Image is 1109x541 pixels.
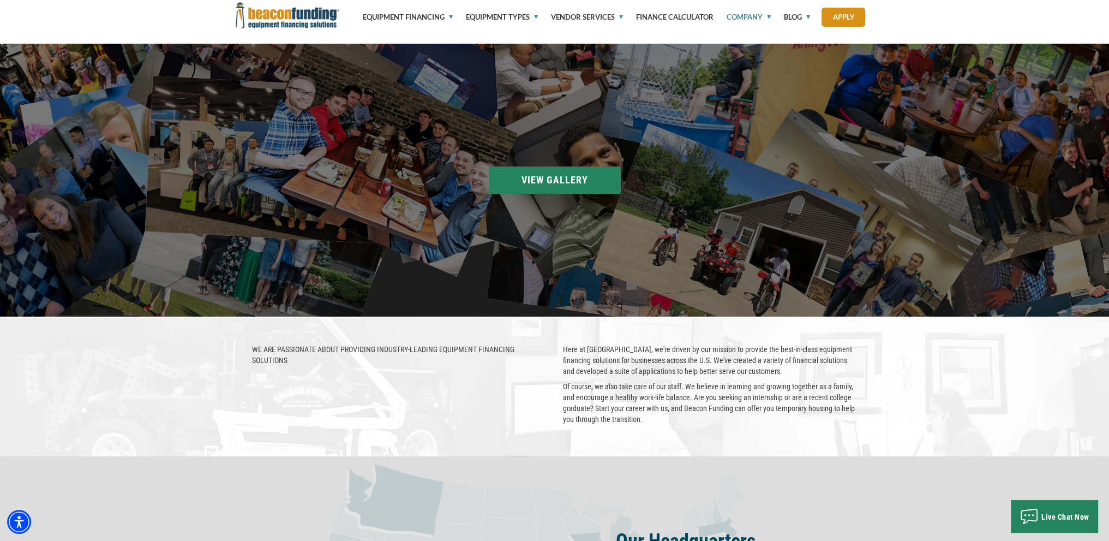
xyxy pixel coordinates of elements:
a: Apply [822,8,865,27]
p: Here at [GEOGRAPHIC_DATA], we're driven by our mission to provide the best-in-class equipment fin... [563,344,858,377]
a: Beacon Funding Corporation [236,10,339,19]
p: Of course, we also take care of our staff. We believe in learning and growing together as a famil... [563,381,858,425]
div: Accessibility Menu [7,510,31,534]
img: Beacon Funding Corporation [236,2,339,28]
p: WE ARE PASSIONATE ABOUT PROVIDING INDUSTRY-LEADING EQUIPMENT FINANCING SOLUTIONS [252,344,547,366]
span: Live Chat Now [1041,513,1089,521]
button: Live Chat Now [1011,500,1098,533]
